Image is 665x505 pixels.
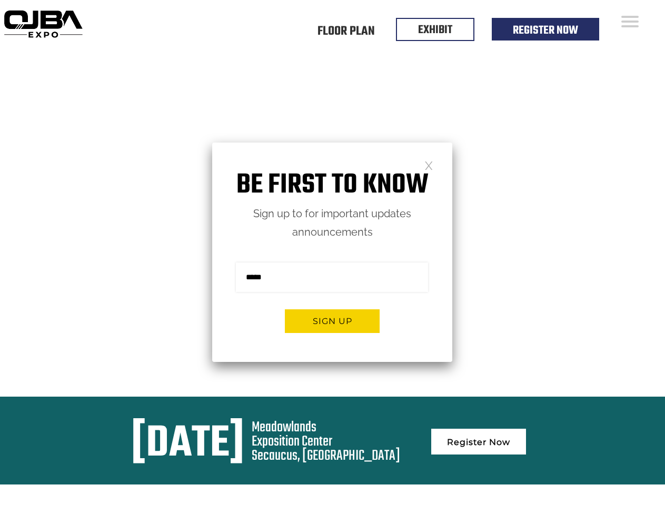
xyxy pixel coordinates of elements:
[212,169,452,202] h1: Be first to know
[131,420,244,469] div: [DATE]
[285,309,380,333] button: Sign up
[418,21,452,39] a: EXHIBIT
[424,160,433,169] a: Close
[513,22,578,39] a: Register Now
[252,420,400,463] div: Meadowlands Exposition Center Secaucus, [GEOGRAPHIC_DATA]
[431,429,526,454] a: Register Now
[212,205,452,241] p: Sign up to for important updates announcements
